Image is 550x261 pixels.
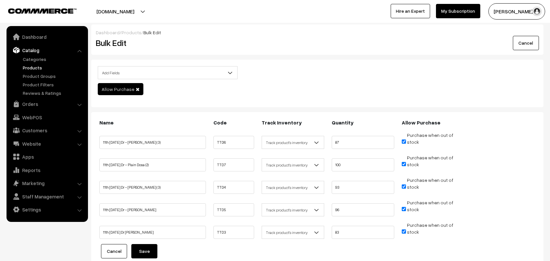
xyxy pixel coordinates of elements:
[262,136,324,149] span: Track product's inventory
[262,159,324,171] span: Track product's inventory
[8,204,86,215] a: Settings
[99,119,114,126] b: Name
[8,124,86,136] a: Customers
[262,204,324,216] span: Track product's inventory
[262,226,324,239] span: Track product's inventory
[101,244,127,258] a: Cancel
[8,98,86,110] a: Orders
[8,138,86,150] a: Website
[262,158,324,171] span: Track product's inventory
[391,4,430,18] a: Hire an Expert
[96,29,539,36] div: / /
[8,151,86,163] a: Apps
[8,191,86,202] a: Staff Management
[21,90,86,96] a: Reviews & Ratings
[407,199,453,213] label: Purchase when out of stock
[513,36,539,50] a: Cancel
[332,119,354,126] b: Quantity
[131,244,157,258] button: Save
[21,64,86,71] a: Products
[74,3,157,20] button: [DOMAIN_NAME]
[96,38,237,48] h2: Bulk Edit
[436,4,480,18] a: My Subscription
[21,56,86,63] a: Categories
[8,177,86,189] a: Marketing
[262,119,302,126] b: Track Inventory
[8,44,86,56] a: Catalog
[407,132,453,145] label: Purchase when out of stock
[407,177,453,190] label: Purchase when out of stock
[407,154,453,168] label: Purchase when out of stock
[262,182,324,193] span: Track product's inventory
[488,3,545,20] button: [PERSON_NAME] s…
[262,203,324,216] span: Track product's inventory
[532,7,542,16] img: user
[96,30,120,35] a: Dashboard
[8,7,65,14] a: COMMMERCE
[122,30,141,35] a: Products
[143,30,161,35] span: Bulk Edit
[262,137,324,148] span: Track product's inventory
[21,73,86,80] a: Product Groups
[8,8,77,13] img: COMMMERCE
[407,222,453,235] label: Purchase when out of stock
[98,67,237,79] span: Add Fields
[262,227,324,238] span: Track product's inventory
[8,31,86,43] a: Dashboard
[8,111,86,123] a: WebPOS
[262,181,324,194] span: Track product's inventory
[213,119,227,126] b: Code
[98,66,238,79] span: Add Fields
[21,81,86,88] a: Product Filters
[402,119,441,126] b: Allow Purchase
[8,164,86,176] a: Reports
[102,86,134,92] span: Allow Purchase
